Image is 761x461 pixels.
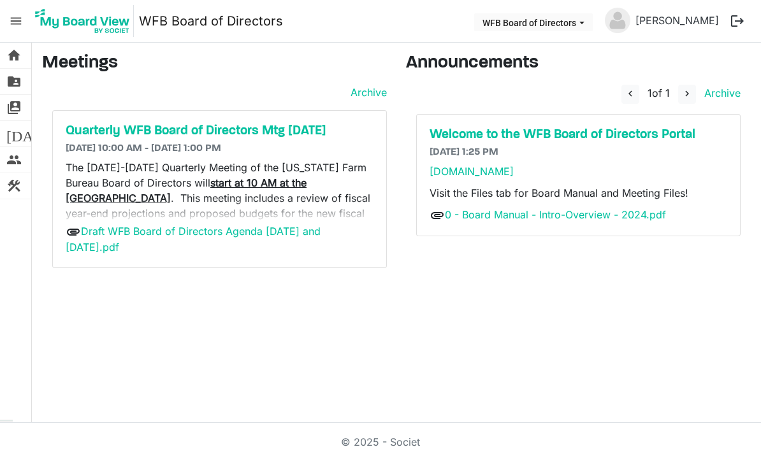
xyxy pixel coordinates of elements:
span: people [6,147,22,173]
button: logout [724,8,751,34]
a: Archive [699,87,741,99]
img: no-profile-picture.svg [605,8,630,33]
span: switch_account [6,95,22,120]
a: [DOMAIN_NAME] [430,165,514,178]
button: navigate_before [621,85,639,104]
a: Draft WFB Board of Directors Agenda [DATE] and [DATE].pdf [66,225,321,254]
span: menu [4,9,28,33]
span: navigate_next [681,88,693,99]
a: WFB Board of Directors [139,8,283,34]
span: home [6,43,22,68]
span: attachment [66,224,81,239]
p: The [DATE]-[DATE] Quarterly Meeting of the [US_STATE] Farm Bureau Board of Directors will . This ... [66,160,373,313]
a: Quarterly WFB Board of Directors Mtg [DATE] [66,124,373,139]
button: navigate_next [678,85,696,104]
span: attachment [430,208,445,223]
h3: Meetings [42,53,387,74]
a: Welcome to the WFB Board of Directors Portal [430,127,727,143]
span: [DATE] 1:25 PM [430,147,498,157]
span: folder_shared [6,69,22,94]
span: construction [6,173,22,199]
a: Archive [345,85,387,100]
span: navigate_before [625,88,636,99]
span: 1 [648,87,652,99]
span: [DATE] [6,121,55,146]
span: start at 10 AM at the [GEOGRAPHIC_DATA] [66,176,307,204]
a: My Board View Logo [31,5,139,37]
p: Visit the Files tab for Board Manual and Meeting Files! [430,185,727,201]
h3: Announcements [406,53,751,74]
button: WFB Board of Directors dropdownbutton [474,13,593,31]
a: 0 - Board Manual - Intro-Overview - 2024.pdf [445,208,666,221]
a: © 2025 - Societ [341,436,420,448]
h6: [DATE] 10:00 AM - [DATE] 1:00 PM [66,143,373,155]
a: [PERSON_NAME] [630,8,724,33]
span: of 1 [648,87,670,99]
img: My Board View Logo [31,5,134,37]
